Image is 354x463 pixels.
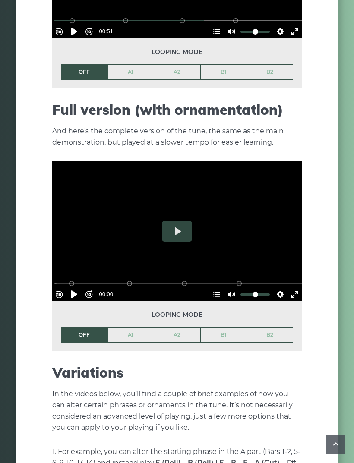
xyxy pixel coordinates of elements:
p: And here’s the complete version of the tune, the same as the main demonstration, but played at a ... [52,126,302,148]
a: B2 [247,65,293,79]
h2: Full version (with ornamentation) [52,101,302,118]
span: Looping mode [61,47,293,57]
a: A1 [108,328,154,342]
a: B2 [247,328,293,342]
a: A2 [154,328,200,342]
h2: Variations [52,364,302,381]
a: A2 [154,65,200,79]
a: B1 [201,65,247,79]
a: A1 [108,65,154,79]
span: Looping mode [61,310,293,320]
p: In the videos below, you’ll find a couple of brief examples of how you can alter certain phrases ... [52,388,302,433]
a: B1 [201,328,247,342]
